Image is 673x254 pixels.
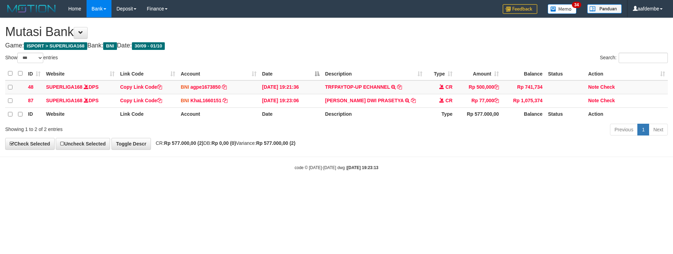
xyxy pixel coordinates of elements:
span: 34 [572,2,581,8]
td: DPS [43,80,117,94]
span: 30/09 - 01/10 [132,42,165,50]
a: Check Selected [5,138,55,150]
a: SUPERLIGA168 [46,84,82,90]
td: Rp 741,734 [502,80,545,94]
a: Copy Link Code [120,98,162,103]
label: Search: [600,53,668,63]
span: CR [446,84,452,90]
a: Copy agpe1673850 to clipboard [222,84,227,90]
a: Toggle Descr [111,138,151,150]
th: Account: activate to sort column ascending [178,67,259,80]
td: Rp 500,000 [455,80,502,94]
img: Feedback.jpg [503,4,537,14]
a: KhaL1660151 [190,98,222,103]
strong: Rp 577.000,00 (2) [256,140,296,146]
th: Status [545,67,585,80]
input: Search: [619,53,668,63]
span: CR [446,98,452,103]
a: Next [649,124,668,135]
a: [PERSON_NAME] DWI PRASETYA [325,98,404,103]
th: Amount: activate to sort column ascending [455,67,502,80]
th: Type: activate to sort column ascending [425,67,455,80]
th: Description [322,107,425,121]
a: Copy KhaL1660151 to clipboard [223,98,227,103]
th: Link Code: activate to sort column ascending [117,67,178,80]
a: Note [588,84,599,90]
span: 87 [28,98,34,103]
label: Show entries [5,53,58,63]
th: Website: activate to sort column ascending [43,67,117,80]
span: BNI [181,98,189,103]
strong: [DATE] 19:23:13 [347,165,378,170]
th: Action [585,107,668,121]
td: [DATE] 19:23:06 [259,94,322,107]
div: Showing 1 to 2 of 2 entries [5,123,275,133]
span: BNI [103,42,117,50]
th: Date [259,107,322,121]
a: TRFPAYTOP-UP ECHANNEL [325,84,390,90]
a: SUPERLIGA168 [46,98,82,103]
th: ID [25,107,43,121]
th: Link Code [117,107,178,121]
th: Balance [502,67,545,80]
a: Check [600,84,615,90]
a: Note [588,98,599,103]
th: Description: activate to sort column ascending [322,67,425,80]
th: Date: activate to sort column descending [259,67,322,80]
span: CR: DB: Variance: [152,140,296,146]
a: 1 [637,124,649,135]
img: panduan.png [587,4,622,14]
a: agpe1673850 [190,84,221,90]
img: MOTION_logo.png [5,3,58,14]
a: Copy TRFPAYTOP-UP ECHANNEL to clipboard [397,84,402,90]
a: Copy ANDRIAN DWI PRASETYA to clipboard [411,98,416,103]
th: Balance [502,107,545,121]
span: BNI [181,84,189,90]
th: Website [43,107,117,121]
th: Status [545,107,585,121]
th: ID: activate to sort column ascending [25,67,43,80]
td: [DATE] 19:21:36 [259,80,322,94]
th: Type [425,107,455,121]
span: 48 [28,84,34,90]
h4: Game: Bank: Date: [5,42,668,49]
h1: Mutasi Bank [5,25,668,39]
a: Copy Rp 500,000 to clipboard [494,84,499,90]
td: Rp 77,000 [455,94,502,107]
a: Uncheck Selected [56,138,110,150]
span: ISPORT > SUPERLIGA168 [24,42,87,50]
a: Previous [610,124,638,135]
a: Check [600,98,615,103]
img: Button%20Memo.svg [548,4,577,14]
select: Showentries [17,53,43,63]
td: DPS [43,94,117,107]
td: Rp 1,075,374 [502,94,545,107]
small: code © [DATE]-[DATE] dwg | [295,165,378,170]
a: Copy Rp 77,000 to clipboard [494,98,499,103]
strong: Rp 577.000,00 (2) [164,140,204,146]
a: Copy Link Code [120,84,162,90]
th: Action: activate to sort column ascending [585,67,668,80]
th: Rp 577.000,00 [455,107,502,121]
th: Account [178,107,259,121]
strong: Rp 0,00 (0) [212,140,236,146]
